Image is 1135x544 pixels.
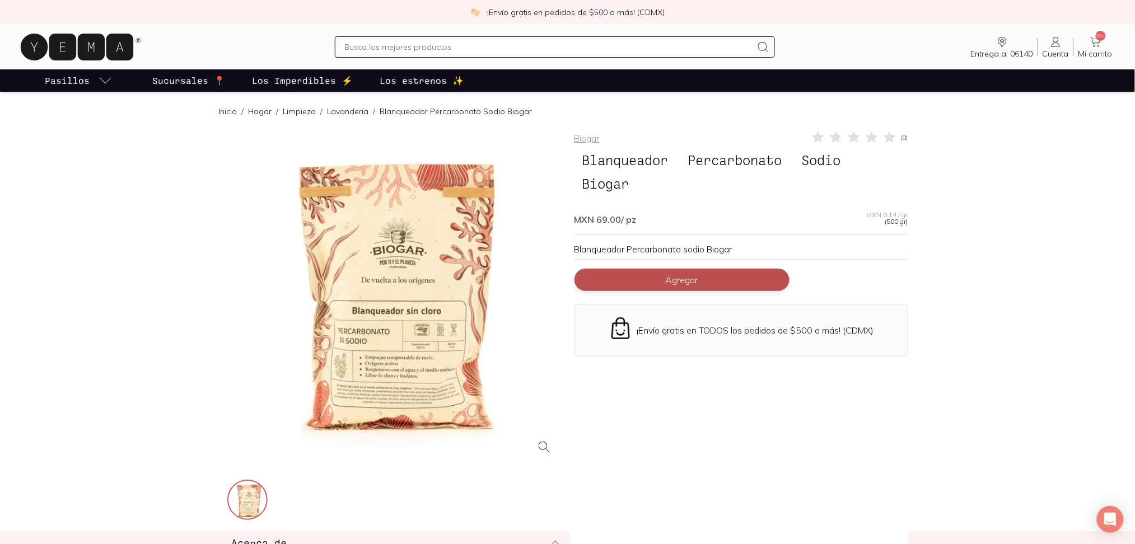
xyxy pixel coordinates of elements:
[574,269,790,291] button: Agregar
[1078,49,1113,59] span: Mi carrito
[380,74,464,87] p: Los estrenos ✨
[966,35,1038,59] a: Entrega a: 06140
[219,106,237,116] a: Inicio
[249,106,272,116] a: Hogar
[574,214,637,225] span: MXN 69.00 / pz
[470,7,480,17] img: check
[867,212,908,218] span: MXN 0.14 / gr
[380,106,533,117] p: Blanqueador Percarbonato Sodio Biogar
[152,74,225,87] p: Sucursales 📍
[237,106,249,117] span: /
[971,49,1033,59] span: Entrega a: 06140
[574,173,637,194] span: Biogar
[328,106,369,116] a: Lavanderia
[272,106,283,117] span: /
[574,243,908,255] div: Blanqueador Percarbonato sodio Biogar
[666,274,698,285] span: Agregar
[369,106,380,117] span: /
[637,325,874,336] p: ¡Envío gratis en TODOS los pedidos de $500 o más! (CDMX)
[1038,35,1073,59] a: Cuenta
[150,69,227,92] a: Sucursales 📍
[250,69,355,92] a: Los Imperdibles ⚡️
[885,218,908,225] span: (500 gr)
[228,481,269,521] img: 152_a83a7f2a-5efa-4330-9442-e4a068a62668=fwebp-q70-w256
[1043,49,1069,59] span: Cuenta
[609,316,633,340] img: Envío
[1096,31,1106,41] span: 99+
[45,74,90,87] p: Pasillos
[344,40,751,54] input: Busca los mejores productos
[377,69,466,92] a: Los estrenos ✨
[487,7,665,18] p: ¡Envío gratis en pedidos de $500 o más! (CDMX)
[43,69,114,92] a: pasillo-todos-link
[1074,35,1117,59] a: 99+Mi carrito
[901,134,908,141] span: ( 0 )
[574,149,676,171] span: Blanqueador
[283,106,316,116] a: Limpieza
[316,106,328,117] span: /
[252,74,353,87] p: Los Imperdibles ⚡️
[1097,506,1124,533] div: Open Intercom Messenger
[794,149,849,171] span: Sodio
[574,133,600,144] a: Biogar
[680,149,790,171] span: Percarbonato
